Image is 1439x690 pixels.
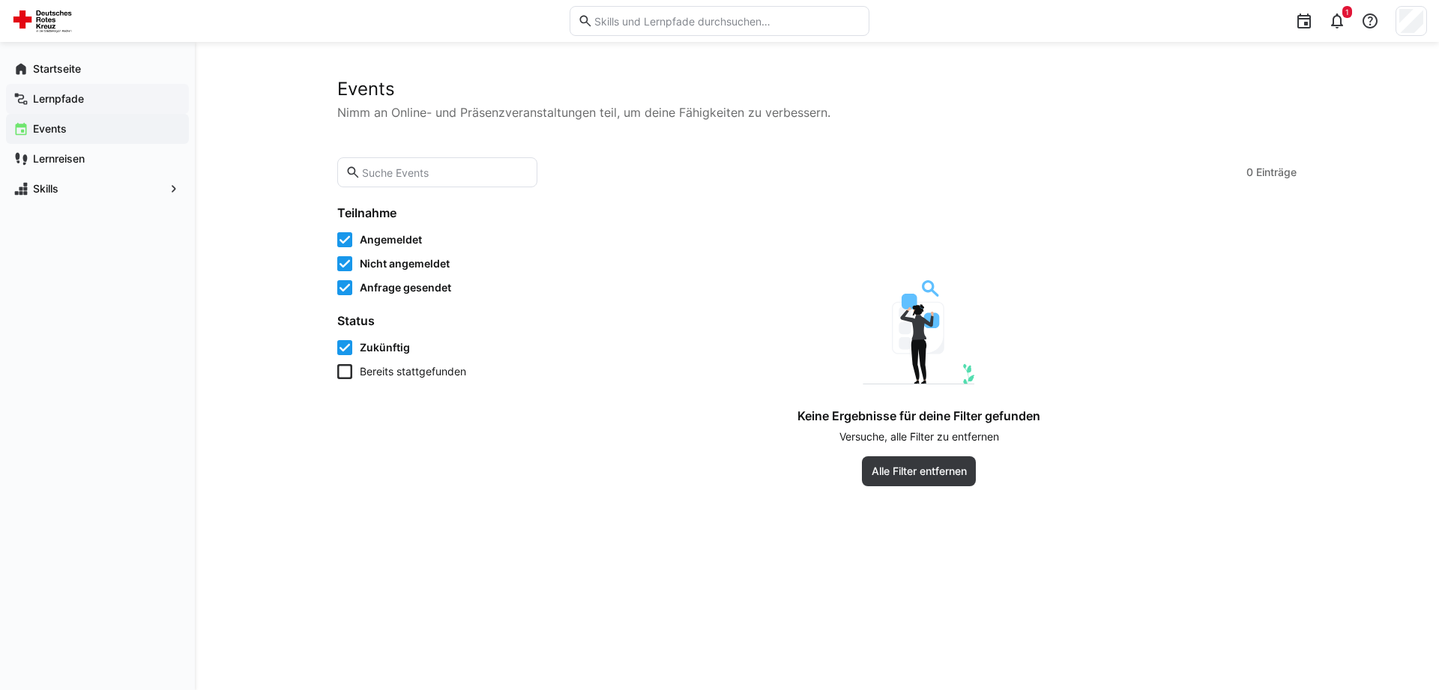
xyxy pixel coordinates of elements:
[360,340,410,355] span: Zukünftig
[360,232,422,247] span: Angemeldet
[869,464,969,479] span: Alle Filter entfernen
[593,14,861,28] input: Skills und Lernpfade durchsuchen…
[1345,7,1349,16] span: 1
[862,456,977,486] button: Alle Filter entfernen
[360,280,451,295] span: Anfrage gesendet
[337,78,1297,100] h2: Events
[797,408,1040,423] h4: Keine Ergebnisse für deine Filter gefunden
[1246,165,1253,180] span: 0
[360,256,450,271] span: Nicht angemeldet
[1256,165,1297,180] span: Einträge
[839,429,999,444] p: Versuche, alle Filter zu entfernen
[337,313,523,328] h4: Status
[337,205,523,220] h4: Teilnahme
[360,166,529,179] input: Suche Events
[360,364,466,379] span: Bereits stattgefunden
[337,103,1297,121] p: Nimm an Online- und Präsenzveranstaltungen teil, um deine Fähigkeiten zu verbessern.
